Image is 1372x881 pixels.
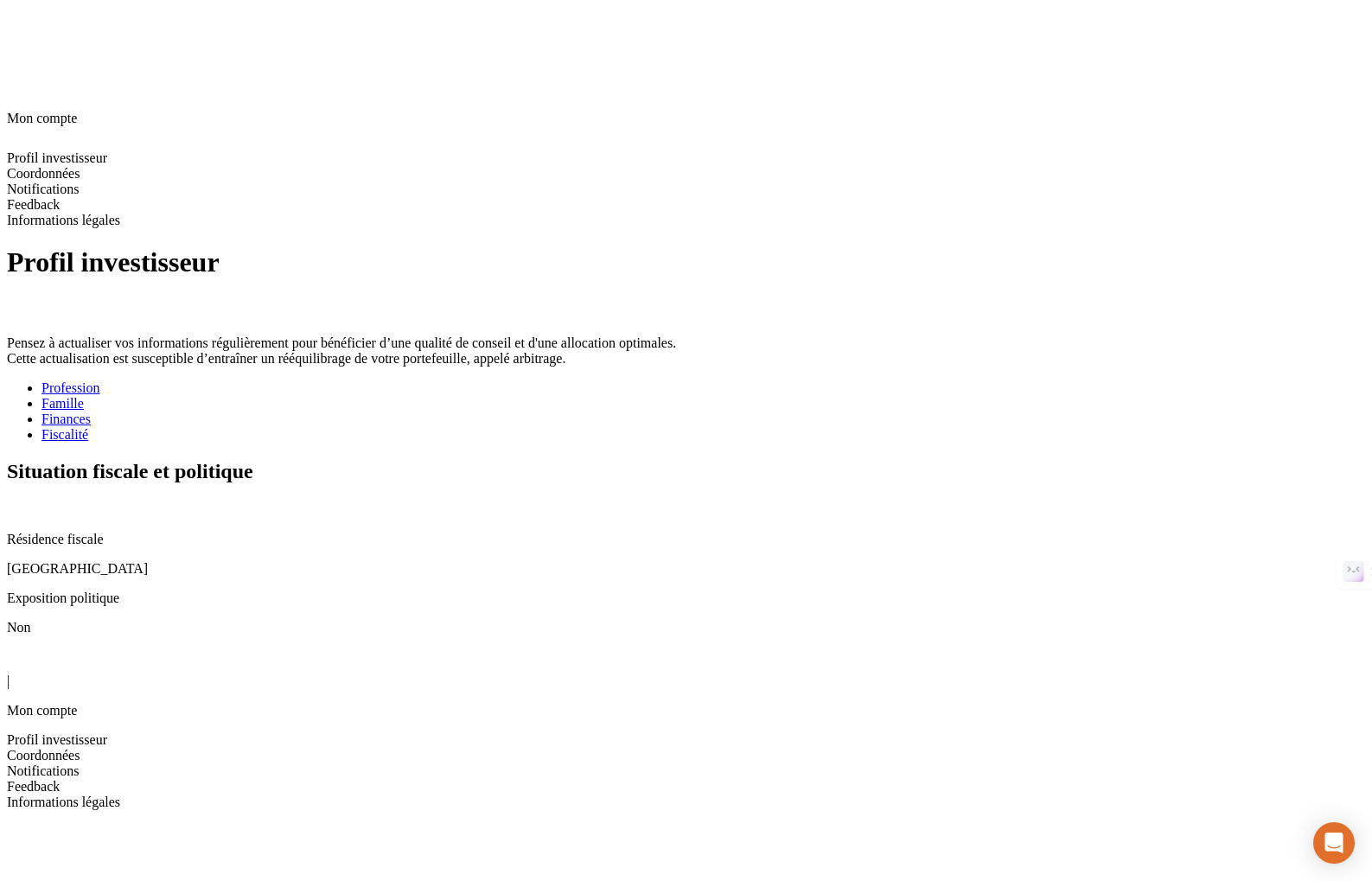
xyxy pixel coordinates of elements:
[7,182,80,196] span: Notifications
[7,532,1365,547] p: Résidence fiscale
[7,732,107,747] span: Profil investisseur
[7,763,80,778] span: Notifications
[41,427,1365,443] a: Fiscalité
[7,335,676,350] span: Pensez à actualiser vos informations régulièrement pour bénéficier d’une qualité de conseil et d'...
[7,213,120,227] span: Informations légales
[7,197,60,212] span: Feedback
[7,166,80,181] span: Coordonnées
[7,674,1365,689] div: |
[7,111,77,125] span: Mon compte
[7,748,80,763] span: Coordonnées
[7,351,565,366] span: Cette actualisation est susceptible d’entraîner un rééquilibrage de votre portefeuille, appelé ar...
[7,779,60,794] span: Feedback
[7,561,148,576] span: [GEOGRAPHIC_DATA]
[41,396,1365,412] a: Famille
[7,703,1365,718] p: Mon compte
[7,150,107,165] span: Profil investisseur
[7,795,120,809] span: Informations légales
[7,246,1365,278] h1: Profil investisseur
[41,380,1365,396] a: Profession
[7,620,31,635] span: Non
[1313,822,1355,864] div: Open Intercom Messenger
[7,591,1365,606] p: Exposition politique
[41,412,1365,427] a: Finances
[7,460,1365,483] h2: Situation fiscale et politique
